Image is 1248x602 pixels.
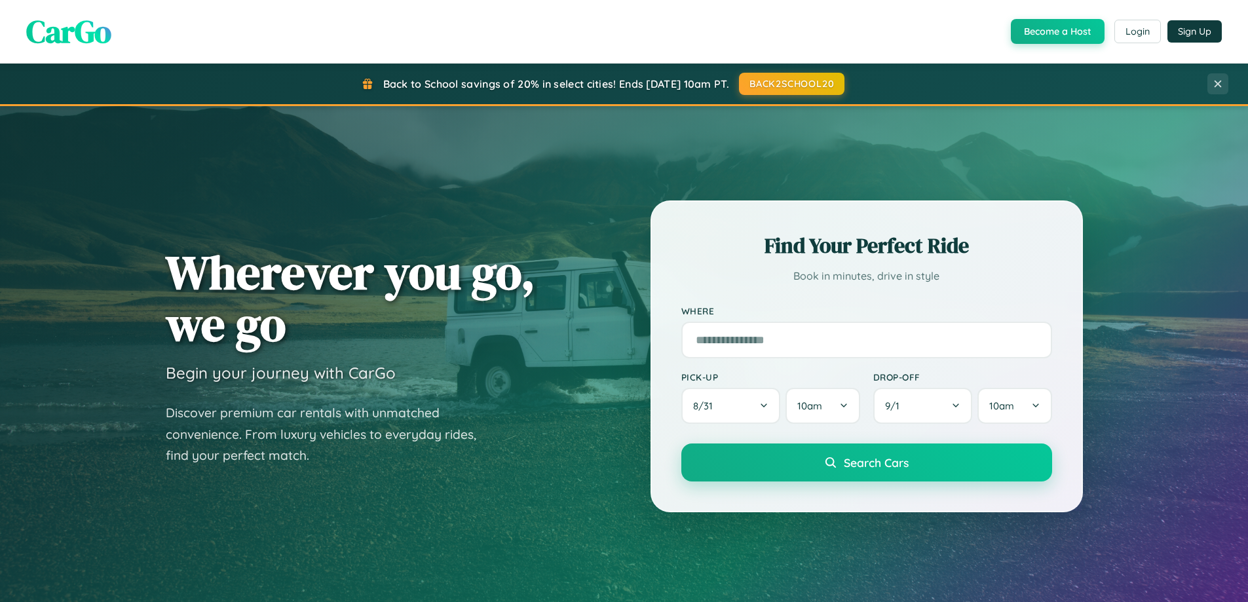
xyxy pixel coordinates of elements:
button: 8/31 [681,388,781,424]
button: Sign Up [1167,20,1222,43]
label: Drop-off [873,371,1052,383]
button: Search Cars [681,443,1052,481]
span: 10am [989,400,1014,412]
p: Discover premium car rentals with unmatched convenience. From luxury vehicles to everyday rides, ... [166,402,493,466]
button: BACK2SCHOOL20 [739,73,844,95]
button: Login [1114,20,1161,43]
h2: Find Your Perfect Ride [681,231,1052,260]
button: 10am [977,388,1051,424]
button: 10am [785,388,860,424]
span: Search Cars [844,455,909,470]
h3: Begin your journey with CarGo [166,363,396,383]
span: 10am [797,400,822,412]
span: CarGo [26,10,111,53]
h1: Wherever you go, we go [166,246,535,350]
span: Back to School savings of 20% in select cities! Ends [DATE] 10am PT. [383,77,729,90]
span: 8 / 31 [693,400,719,412]
span: 9 / 1 [885,400,906,412]
label: Pick-up [681,371,860,383]
button: 9/1 [873,388,973,424]
button: Become a Host [1011,19,1105,44]
label: Where [681,305,1052,316]
p: Book in minutes, drive in style [681,267,1052,286]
